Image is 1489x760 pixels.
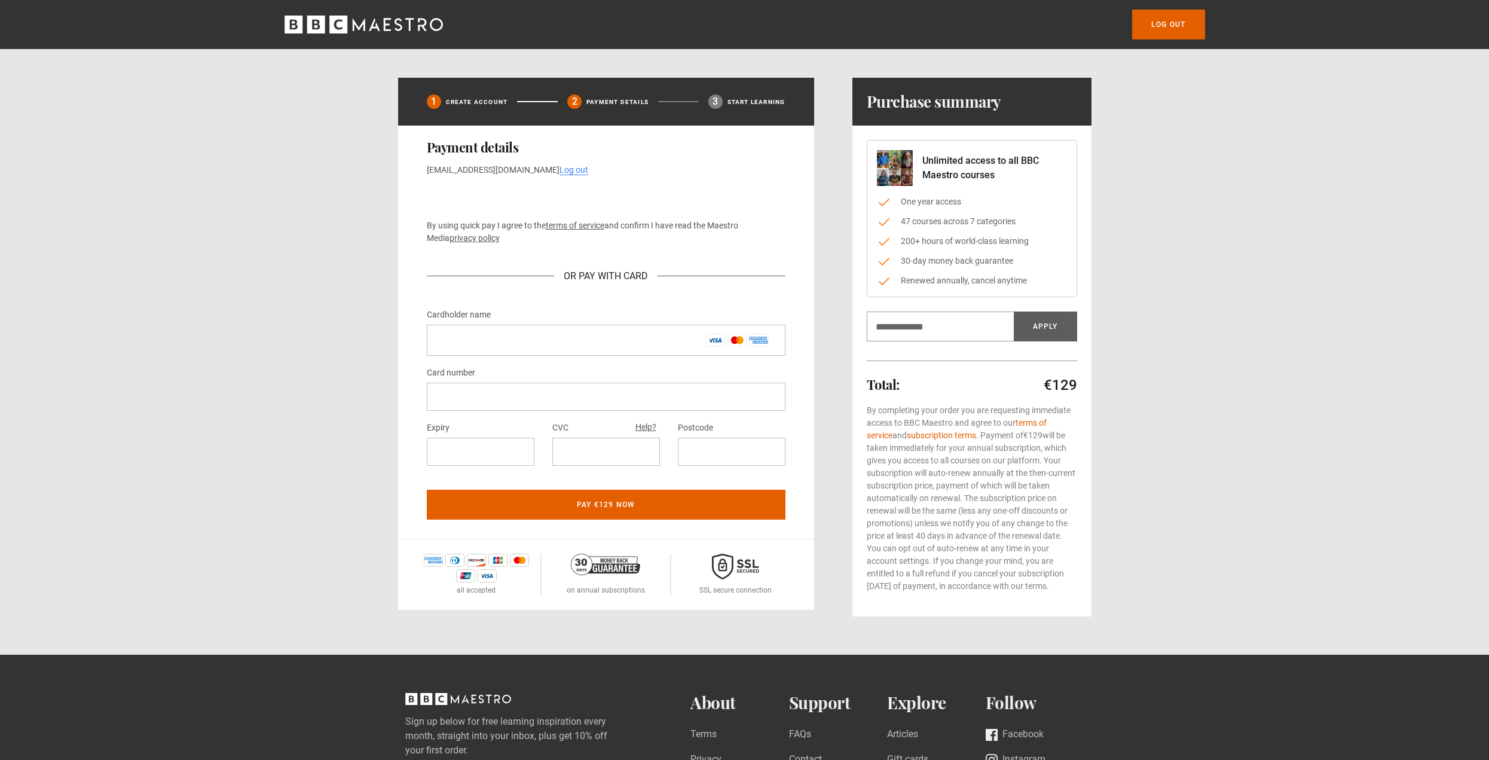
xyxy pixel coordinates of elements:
img: visa [478,569,497,582]
a: terms of service [546,221,604,230]
h2: Explore [887,693,986,713]
li: One year access [877,196,1067,208]
iframe: Secure payment button frame [427,186,785,210]
p: on annual subscriptions [567,585,645,596]
img: diners [445,554,464,567]
a: subscription terms [907,431,976,440]
p: By using quick pay I agree to the and confirm I have read the Maestro Media [427,219,785,245]
label: Expiry [427,421,450,435]
p: Unlimited access to all BBC Maestro courses [922,154,1067,182]
label: CVC [552,421,568,435]
img: mastercard [510,554,529,567]
span: €129 [1023,431,1042,440]
div: 1 [427,94,441,109]
label: Postcode [678,421,713,435]
a: Terms [690,727,717,743]
button: Pay €129 now [427,490,785,520]
p: all accepted [457,585,496,596]
p: SSL secure connection [699,585,772,596]
a: BBC Maestro, back to top [405,697,511,709]
button: Apply [1014,312,1077,341]
svg: BBC Maestro [285,16,443,33]
label: Sign up below for free learning inspiration every month, straight into your inbox, plus get 10% o... [405,715,643,758]
p: By completing your order you are requesting immediate access to BBC Maestro and agree to our and ... [867,404,1077,593]
label: Cardholder name [427,308,491,322]
p: €129 [1044,376,1077,395]
img: amex [424,554,443,567]
h2: Follow [986,693,1084,713]
a: privacy policy [450,233,500,243]
iframe: Secure expiration date input frame [436,446,525,457]
img: discover [467,554,486,567]
iframe: Secure postal code input frame [687,446,776,457]
p: Create Account [446,97,508,106]
p: Start learning [727,97,785,106]
h2: Total: [867,377,900,392]
li: 47 courses across 7 categories [877,215,1067,228]
a: Facebook [986,727,1044,743]
h2: Support [789,693,888,713]
a: Articles [887,727,918,743]
img: jcb [488,554,507,567]
iframe: Secure CVC input frame [562,446,650,457]
a: Log out [559,165,588,175]
button: Help? [632,420,660,435]
img: unionpay [456,569,475,582]
svg: BBC Maestro, back to top [405,693,511,705]
p: [EMAIL_ADDRESS][DOMAIN_NAME] [427,164,785,176]
img: 30-day-money-back-guarantee-c866a5dd536ff72a469b.png [571,554,640,575]
li: 30-day money back guarantee [877,255,1067,267]
div: Or Pay With Card [554,269,658,283]
iframe: Secure card number input frame [436,391,776,402]
label: Card number [427,366,475,380]
h2: Payment details [427,140,785,154]
a: FAQs [789,727,811,743]
li: 200+ hours of world-class learning [877,235,1067,248]
div: 2 [567,94,582,109]
div: 3 [708,94,723,109]
li: Renewed annually, cancel anytime [877,274,1067,287]
p: Payment details [586,97,649,106]
a: Log out [1132,10,1204,39]
h1: Purchase summary [867,92,1001,111]
h2: About [690,693,789,713]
